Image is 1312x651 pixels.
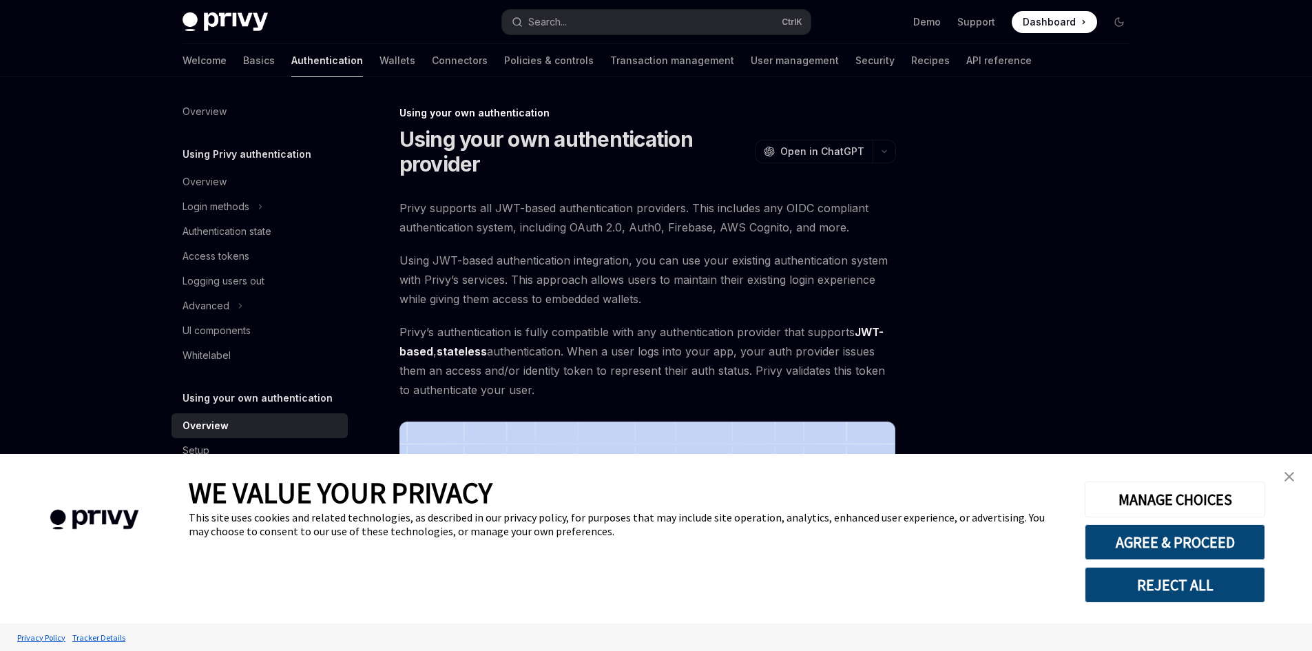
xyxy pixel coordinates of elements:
a: Recipes [911,44,950,77]
a: Overview [171,413,348,438]
div: Logging users out [183,273,264,289]
a: Logging users out [171,269,348,293]
a: Support [957,15,995,29]
h1: Using your own authentication provider [399,127,749,176]
div: Overview [183,417,229,434]
button: MANAGE CHOICES [1085,482,1265,517]
a: Dashboard [1012,11,1097,33]
div: Authentication state [183,223,271,240]
a: Whitelabel [171,343,348,368]
div: UI components [183,322,251,339]
a: Tracker Details [69,626,129,650]
button: REJECT ALL [1085,567,1265,603]
div: Advanced [183,298,229,314]
span: Ctrl K [782,17,802,28]
a: Wallets [379,44,415,77]
button: Toggle dark mode [1108,11,1130,33]
span: Open in ChatGPT [780,145,864,158]
div: Whitelabel [183,347,231,364]
div: Overview [183,103,227,120]
a: Demo [913,15,941,29]
a: Overview [171,169,348,194]
a: User management [751,44,839,77]
img: close banner [1284,472,1294,482]
a: stateless [437,344,487,359]
span: Privy supports all JWT-based authentication providers. This includes any OIDC compliant authentic... [399,198,896,237]
a: Authentication [291,44,363,77]
img: company logo [21,490,168,550]
span: Privy’s authentication is fully compatible with any authentication provider that supports , authe... [399,322,896,400]
h5: Using Privy authentication [183,146,311,163]
span: Using JWT-based authentication integration, you can use your existing authentication system with ... [399,251,896,309]
div: Setup [183,442,209,459]
a: Privacy Policy [14,626,69,650]
a: Overview [171,99,348,124]
div: Access tokens [183,248,249,265]
button: Open in ChatGPT [755,140,873,163]
a: Welcome [183,44,227,77]
a: UI components [171,318,348,343]
a: Setup [171,438,348,463]
a: Access tokens [171,244,348,269]
a: Security [855,44,895,77]
h5: Using your own authentication [183,390,333,406]
span: Dashboard [1023,15,1076,29]
a: Transaction management [610,44,734,77]
a: Basics [243,44,275,77]
div: Overview [183,174,227,190]
a: Policies & controls [504,44,594,77]
div: This site uses cookies and related technologies, as described in our privacy policy, for purposes... [189,510,1064,538]
div: Search... [528,14,567,30]
a: Authentication state [171,219,348,244]
div: Login methods [183,198,249,215]
a: close banner [1275,463,1303,490]
a: Connectors [432,44,488,77]
span: WE VALUE YOUR PRIVACY [189,475,492,510]
button: Search...CtrlK [502,10,811,34]
button: AGREE & PROCEED [1085,524,1265,560]
a: API reference [966,44,1032,77]
div: Using your own authentication [399,106,896,120]
img: dark logo [183,12,268,32]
